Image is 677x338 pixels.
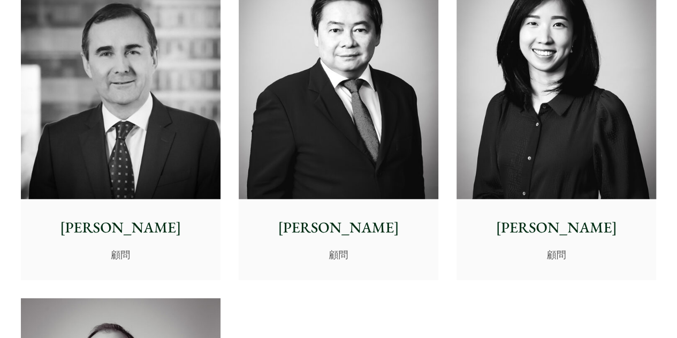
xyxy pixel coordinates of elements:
p: [PERSON_NAME] [247,216,430,239]
p: 顧問 [465,247,648,262]
p: [PERSON_NAME] [465,216,648,239]
p: 顧問 [247,247,430,262]
p: 顧問 [29,247,212,262]
p: [PERSON_NAME] [29,216,212,239]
